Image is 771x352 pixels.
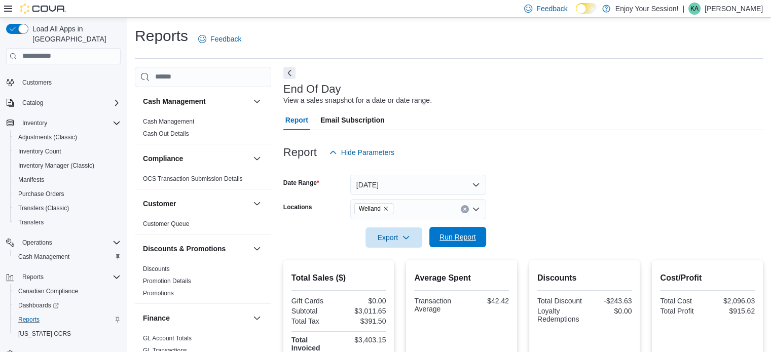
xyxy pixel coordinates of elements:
a: Dashboards [14,299,63,311]
div: $3,403.15 [341,336,386,344]
button: Run Report [429,227,486,247]
button: [DATE] [350,175,486,195]
div: $42.42 [464,297,509,305]
a: Feedback [194,29,245,49]
span: Transfers [14,216,121,228]
span: Catalog [22,99,43,107]
span: Discounts [143,265,170,273]
div: Subtotal [291,307,337,315]
a: Canadian Compliance [14,285,82,297]
span: Customers [18,76,121,89]
a: Cash Out Details [143,130,189,137]
span: KA [690,3,699,15]
button: Reports [18,271,48,283]
span: Transfers (Classic) [14,202,121,214]
span: OCS Transaction Submission Details [143,175,243,183]
a: Purchase Orders [14,188,68,200]
div: Total Profit [660,307,705,315]
button: Inventory [18,117,51,129]
button: Catalog [2,96,125,110]
span: Washington CCRS [14,328,121,340]
div: Gift Cards [291,297,337,305]
span: Catalog [18,97,121,109]
h3: Finance [143,313,170,323]
button: Hide Parameters [325,142,398,163]
button: Compliance [251,152,263,165]
span: Cash Management [18,253,69,261]
img: Cova [20,4,66,14]
span: GL Account Totals [143,334,192,342]
span: Reports [18,316,40,324]
button: Canadian Compliance [10,284,125,298]
a: Reports [14,314,44,326]
a: Customer Queue [143,220,189,227]
a: Adjustments (Classic) [14,131,81,143]
a: Inventory Count [14,145,65,158]
button: Customer [143,199,249,209]
h2: Cost/Profit [660,272,755,284]
span: Cash Out Details [143,130,189,138]
div: $3,011.65 [341,307,386,315]
span: Welland [354,203,393,214]
h3: Report [283,146,317,159]
span: Run Report [439,232,476,242]
span: Canadian Compliance [18,287,78,295]
a: Cash Management [143,118,194,125]
button: Reports [2,270,125,284]
button: Cash Management [143,96,249,106]
div: $0.00 [341,297,386,305]
h2: Average Spent [414,272,509,284]
span: Promotions [143,289,174,297]
div: Loyalty Redemptions [537,307,582,323]
span: Feedback [210,34,241,44]
button: Reports [10,312,125,327]
span: Inventory Count [18,147,61,155]
button: Purchase Orders [10,187,125,201]
span: Dashboards [14,299,121,311]
span: Hide Parameters [341,147,394,158]
a: Transfers [14,216,48,228]
div: Transaction Average [414,297,459,313]
span: Welland [359,204,381,214]
button: Transfers [10,215,125,229]
h3: End Of Day [283,83,341,95]
span: Inventory [22,119,47,127]
a: Inventory Manager (Classic) [14,160,98,172]
input: Dark Mode [576,3,597,14]
span: Export [372,227,416,248]
div: Discounts & Promotions [135,263,271,303]
button: Cash Management [10,250,125,264]
button: Transfers (Classic) [10,201,125,215]
span: Manifests [18,176,44,184]
span: Adjustments (Classic) [14,131,121,143]
a: Customers [18,76,56,89]
button: Inventory [2,116,125,130]
button: Open list of options [472,205,480,213]
h2: Discounts [537,272,632,284]
span: Inventory [18,117,121,129]
span: Report [285,110,308,130]
a: Dashboards [10,298,125,312]
h3: Discounts & Promotions [143,244,226,254]
a: [US_STATE] CCRS [14,328,75,340]
button: Manifests [10,173,125,187]
span: Reports [14,314,121,326]
a: OCS Transaction Submission Details [143,175,243,182]
div: -$243.63 [586,297,632,305]
button: Next [283,67,296,79]
button: Catalog [18,97,47,109]
span: [US_STATE] CCRS [18,330,71,338]
button: Customer [251,198,263,210]
h3: Customer [143,199,176,209]
div: Total Cost [660,297,705,305]
button: Discounts & Promotions [251,243,263,255]
h3: Cash Management [143,96,206,106]
span: Operations [22,239,52,247]
span: Reports [18,271,121,283]
div: Kim Alakas [688,3,701,15]
span: Purchase Orders [14,188,121,200]
button: Operations [2,236,125,250]
span: Operations [18,237,121,249]
span: Feedback [536,4,567,14]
